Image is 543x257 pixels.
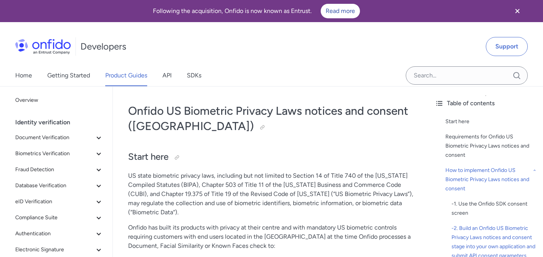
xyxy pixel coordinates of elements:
[15,229,94,238] span: Authentication
[15,165,94,174] span: Fraud Detection
[12,210,106,225] button: Compliance Suite
[128,171,413,217] p: US state biometric privacy laws, including but not limited to Section 14 of Title 740 of the [US_...
[321,4,360,18] a: Read more
[445,132,537,160] a: Requirements for Onfido US Biometric Privacy Laws notices and consent
[451,199,537,218] a: -1. Use the Onfido SDK consent screen
[15,115,109,130] div: Identity verification
[128,223,413,251] p: Onfido has built its products with privacy at their centre and with mandatory US biometric contro...
[486,37,528,56] a: Support
[80,40,126,53] h1: Developers
[12,93,106,108] a: Overview
[187,65,201,86] a: SDKs
[12,194,106,209] button: eID Verification
[15,149,94,158] span: Biometrics Verification
[15,39,71,54] img: Onfido Logo
[162,65,172,86] a: API
[503,2,532,21] button: Close banner
[12,178,106,193] button: Database Verification
[15,213,94,222] span: Compliance Suite
[451,199,537,218] div: - 1. Use the Onfido SDK consent screen
[12,130,106,145] button: Document Verification
[15,197,94,206] span: eID Verification
[15,133,94,142] span: Document Verification
[15,96,103,105] span: Overview
[406,66,528,85] input: Onfido search input field
[12,146,106,161] button: Biometrics Verification
[128,151,413,164] h2: Start here
[513,6,522,16] svg: Close banner
[15,245,94,254] span: Electronic Signature
[12,162,106,177] button: Fraud Detection
[445,166,537,193] a: How to implement Onfido US Biometric Privacy Laws notices and consent
[9,4,503,18] div: Following the acquisition, Onfido is now known as Entrust.
[445,117,537,126] a: Start here
[12,226,106,241] button: Authentication
[105,65,147,86] a: Product Guides
[15,181,94,190] span: Database Verification
[435,99,537,108] div: Table of contents
[47,65,90,86] a: Getting Started
[128,103,413,134] h1: Onfido US Biometric Privacy Laws notices and consent ([GEOGRAPHIC_DATA])
[15,65,32,86] a: Home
